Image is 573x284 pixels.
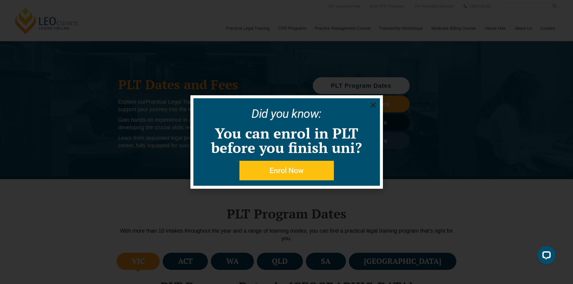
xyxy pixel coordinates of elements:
[369,101,377,109] a: Close
[239,161,334,180] a: Enrol Now
[211,124,362,157] a: You can enrol in PLT before you finish uni?
[270,167,304,174] span: Enrol Now
[251,107,322,121] a: Did you know:
[533,244,558,269] iframe: LiveChat chat widget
